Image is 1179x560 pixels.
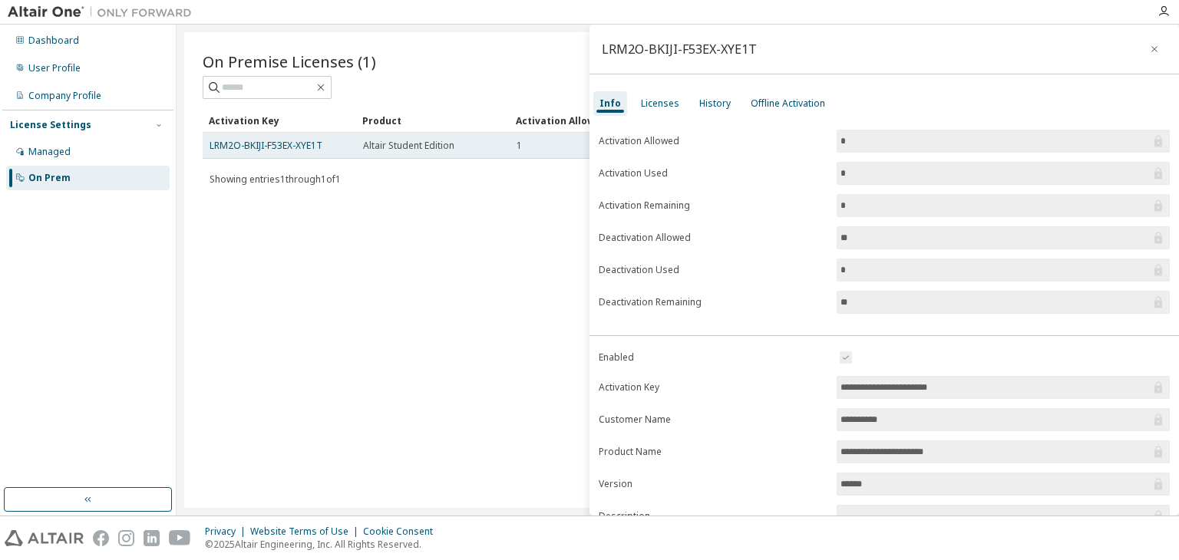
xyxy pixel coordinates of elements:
div: Cookie Consent [363,525,442,538]
div: LRM2O-BKIJI-F53EX-XYE1T [602,43,757,55]
img: altair_logo.svg [5,530,84,546]
span: 1 [517,140,522,152]
div: History [699,97,731,110]
img: youtube.svg [169,530,191,546]
label: Activation Key [599,381,827,394]
div: Managed [28,146,71,158]
label: Activation Allowed [599,135,827,147]
a: LRM2O-BKIJI-F53EX-XYE1T [210,139,322,152]
div: On Prem [28,172,71,184]
div: Privacy [205,525,250,538]
label: Version [599,478,827,490]
div: License Settings [10,119,91,131]
span: On Premise Licenses (1) [203,51,376,72]
label: Product Name [599,446,827,458]
img: Altair One [8,5,200,20]
div: Product [362,108,504,133]
div: Activation Allowed [516,108,657,133]
img: linkedin.svg [144,530,160,546]
div: Company Profile [28,90,101,102]
label: Deactivation Allowed [599,232,827,244]
label: Activation Remaining [599,199,827,212]
div: Offline Activation [751,97,825,110]
label: Customer Name [599,413,827,426]
label: Enabled [599,351,827,364]
p: © 2025 Altair Engineering, Inc. All Rights Reserved. [205,538,442,551]
img: instagram.svg [118,530,134,546]
label: Activation Used [599,167,827,180]
label: Description [599,510,827,522]
div: Website Terms of Use [250,525,363,538]
div: Dashboard [28,35,79,47]
img: facebook.svg [93,530,109,546]
div: Licenses [641,97,679,110]
div: Info [599,97,621,110]
span: Showing entries 1 through 1 of 1 [210,173,341,186]
span: Altair Student Edition [363,140,454,152]
label: Deactivation Used [599,264,827,276]
div: User Profile [28,62,81,74]
div: Activation Key [209,108,350,133]
label: Deactivation Remaining [599,296,827,308]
